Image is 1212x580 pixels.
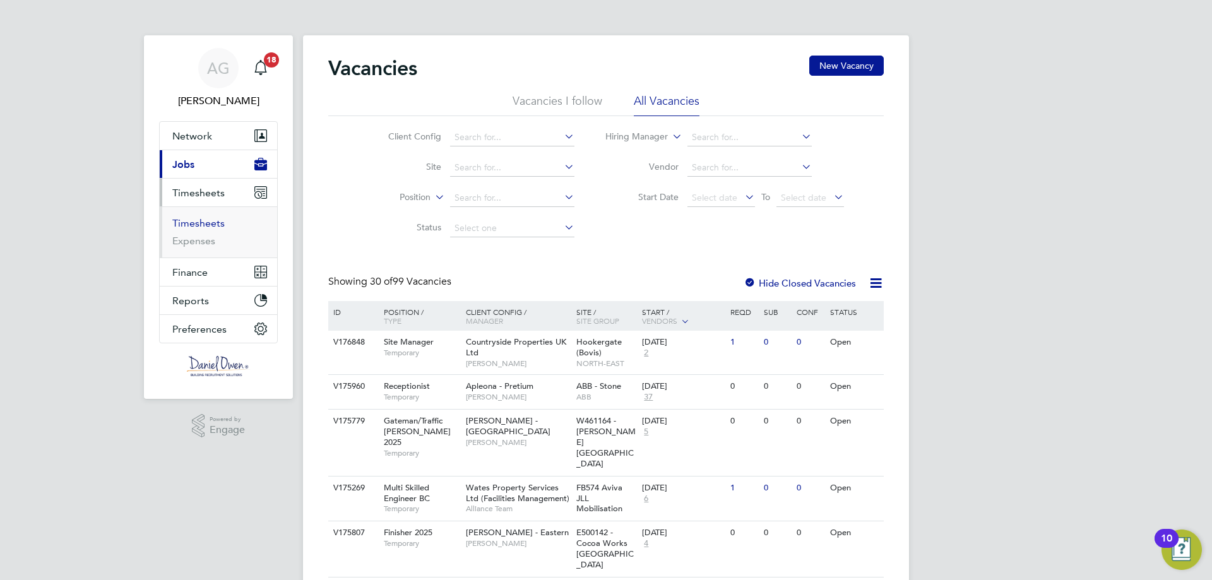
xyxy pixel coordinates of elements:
[160,315,277,343] button: Preferences
[210,414,245,425] span: Powered by
[793,521,826,545] div: 0
[576,316,619,326] span: Site Group
[576,381,621,391] span: ABB - Stone
[330,331,374,354] div: V176848
[642,416,724,427] div: [DATE]
[793,476,826,500] div: 0
[761,521,793,545] div: 0
[595,131,668,143] label: Hiring Manager
[160,150,277,178] button: Jobs
[634,93,699,116] li: All Vacancies
[827,410,882,433] div: Open
[642,348,650,358] span: 2
[466,504,570,514] span: Alliance Team
[172,217,225,229] a: Timesheets
[576,415,636,469] span: W461164 - [PERSON_NAME][GEOGRAPHIC_DATA]
[172,235,215,247] a: Expenses
[384,316,401,326] span: Type
[727,410,760,433] div: 0
[642,427,650,437] span: 5
[466,381,533,391] span: Apleona - Pretium
[827,375,882,398] div: Open
[827,301,882,323] div: Status
[192,414,246,438] a: Powered byEngage
[466,415,550,437] span: [PERSON_NAME] - [GEOGRAPHIC_DATA]
[642,337,724,348] div: [DATE]
[642,316,677,326] span: Vendors
[384,348,460,358] span: Temporary
[687,159,812,177] input: Search for...
[159,93,278,109] span: Amy Garcia
[793,331,826,354] div: 0
[172,295,209,307] span: Reports
[513,93,602,116] li: Vacancies I follow
[642,392,655,403] span: 37
[160,287,277,314] button: Reports
[576,392,636,402] span: ABB
[1161,538,1172,555] div: 10
[757,189,774,205] span: To
[160,179,277,206] button: Timesheets
[727,331,760,354] div: 1
[466,482,569,504] span: Wates Property Services Ltd (Facilities Management)
[576,336,622,358] span: Hookergate (Bovis)
[576,358,636,369] span: NORTH-EAST
[187,356,250,376] img: danielowen-logo-retina.png
[330,301,374,323] div: ID
[576,527,634,570] span: E500142 - Cocoa Works [GEOGRAPHIC_DATA]
[160,258,277,286] button: Finance
[827,521,882,545] div: Open
[384,527,432,538] span: Finisher 2025
[374,301,463,331] div: Position /
[370,275,393,288] span: 30 of
[384,392,460,402] span: Temporary
[330,476,374,500] div: V175269
[466,392,570,402] span: [PERSON_NAME]
[358,191,431,204] label: Position
[384,448,460,458] span: Temporary
[172,130,212,142] span: Network
[463,301,573,331] div: Client Config /
[328,275,454,288] div: Showing
[384,538,460,548] span: Temporary
[1161,530,1202,570] button: Open Resource Center, 10 new notifications
[159,48,278,109] a: AG[PERSON_NAME]
[369,222,441,233] label: Status
[466,437,570,447] span: [PERSON_NAME]
[642,381,724,392] div: [DATE]
[744,277,856,289] label: Hide Closed Vacancies
[809,56,884,76] button: New Vacancy
[761,375,793,398] div: 0
[573,301,639,331] div: Site /
[328,56,417,81] h2: Vacancies
[369,161,441,172] label: Site
[606,191,679,203] label: Start Date
[248,48,273,88] a: 18
[466,527,569,538] span: [PERSON_NAME] - Eastern
[160,122,277,150] button: Network
[450,129,574,146] input: Search for...
[793,410,826,433] div: 0
[793,375,826,398] div: 0
[330,410,374,433] div: V175779
[727,476,760,500] div: 1
[639,301,727,333] div: Start /
[727,521,760,545] div: 0
[450,159,574,177] input: Search for...
[264,52,279,68] span: 18
[369,131,441,142] label: Client Config
[384,504,460,514] span: Temporary
[642,528,724,538] div: [DATE]
[466,538,570,548] span: [PERSON_NAME]
[450,189,574,207] input: Search for...
[642,538,650,549] span: 4
[466,336,566,358] span: Countryside Properties UK Ltd
[172,187,225,199] span: Timesheets
[642,483,724,494] div: [DATE]
[144,35,293,399] nav: Main navigation
[793,301,826,323] div: Conf
[606,161,679,172] label: Vendor
[384,381,430,391] span: Receptionist
[330,375,374,398] div: V175960
[466,358,570,369] span: [PERSON_NAME]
